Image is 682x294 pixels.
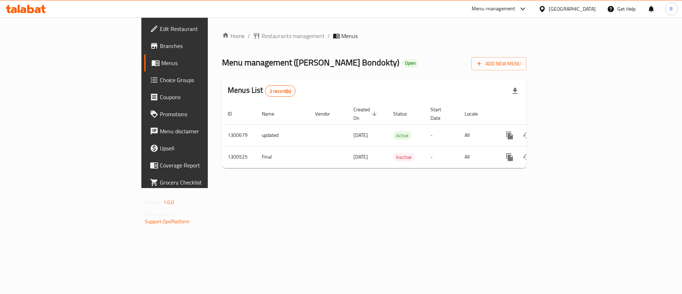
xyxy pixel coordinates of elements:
[228,85,296,97] h2: Menus List
[145,210,178,219] span: Get support on:
[144,106,255,123] a: Promotions
[261,32,325,40] span: Restaurants management
[160,93,250,101] span: Coupons
[144,37,255,54] a: Branches
[265,88,296,95] span: 2 record(s)
[393,109,416,118] span: Status
[160,42,250,50] span: Branches
[549,5,596,13] div: [GEOGRAPHIC_DATA]
[144,20,255,37] a: Edit Restaurant
[353,105,379,122] span: Created On
[160,110,250,118] span: Promotions
[160,127,250,135] span: Menu disclaimer
[471,57,526,70] button: Add New Menu
[160,25,250,33] span: Edit Restaurant
[144,174,255,191] a: Grocery Checklist
[265,85,296,97] div: Total records count
[144,54,255,71] a: Menus
[501,149,518,166] button: more
[160,144,250,153] span: Upsell
[163,198,174,207] span: 1.0.0
[328,32,330,40] li: /
[496,103,575,125] th: Actions
[228,109,241,118] span: ID
[145,217,190,226] a: Support.OpsPlatform
[144,140,255,157] a: Upsell
[507,82,524,100] div: Export file
[402,59,418,68] div: Open
[431,105,450,122] span: Start Date
[144,71,255,89] a: Choice Groups
[222,32,526,40] nav: breadcrumb
[256,146,309,168] td: Final
[459,146,496,168] td: All
[393,132,411,140] span: Active
[353,152,368,161] span: [DATE]
[160,178,250,187] span: Grocery Checklist
[477,59,521,68] span: Add New Menu
[518,149,535,166] button: Change Status
[145,198,162,207] span: Version:
[144,157,255,174] a: Coverage Report
[472,5,515,13] div: Menu-management
[144,123,255,140] a: Menu disclaimer
[160,161,250,170] span: Coverage Report
[341,32,358,40] span: Menus
[262,109,283,118] span: Name
[222,103,575,168] table: enhanced table
[501,127,518,144] button: more
[670,5,673,13] span: R
[160,76,250,84] span: Choice Groups
[402,60,418,66] span: Open
[353,130,368,140] span: [DATE]
[518,127,535,144] button: Change Status
[425,124,459,146] td: -
[256,124,309,146] td: updated
[222,54,399,70] span: Menu management ( [PERSON_NAME] Bondokty )
[315,109,339,118] span: Vendor
[425,146,459,168] td: -
[253,32,325,40] a: Restaurants management
[465,109,487,118] span: Locale
[459,124,496,146] td: All
[393,153,415,161] span: Inactive
[161,59,250,67] span: Menus
[144,89,255,106] a: Coupons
